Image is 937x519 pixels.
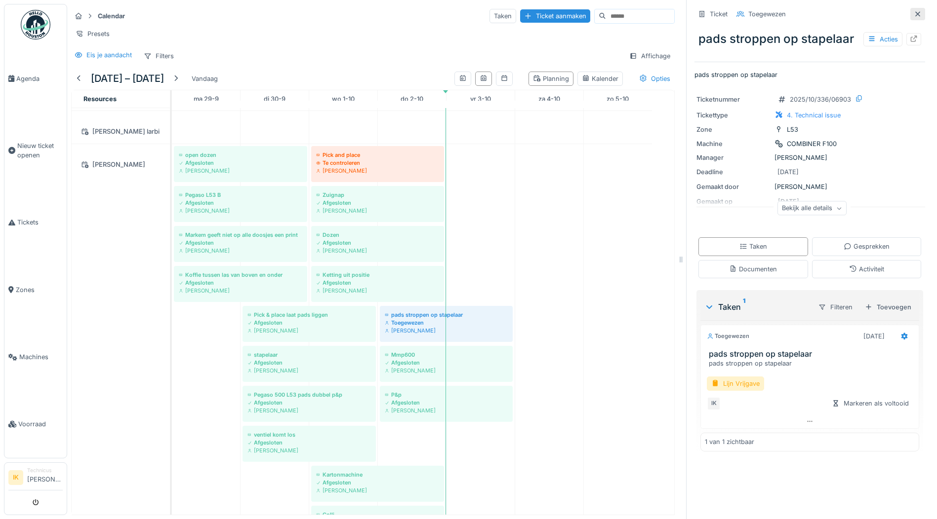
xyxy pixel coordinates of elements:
div: Afgesloten [179,159,302,167]
div: P&p [385,391,508,399]
a: Tickets [4,189,67,256]
a: Machines [4,324,67,391]
div: Toegewezen [748,9,786,19]
div: Afgesloten [316,239,439,247]
div: [PERSON_NAME] [385,327,508,334]
div: [PERSON_NAME] [179,247,302,255]
span: Voorraad [18,419,63,429]
div: [DATE] [863,332,885,341]
a: 4 oktober 2025 [536,92,563,106]
div: [PERSON_NAME] [247,327,371,334]
div: Taken [489,9,516,23]
a: 1 oktober 2025 [329,92,357,106]
a: 29 september 2025 [191,92,221,106]
div: Eis je aandacht [86,50,132,60]
div: [PERSON_NAME] larbi [78,125,164,138]
div: Taken [739,242,767,251]
span: Zones [16,285,63,295]
div: Gesprekken [844,242,890,251]
div: Taken [704,301,810,313]
div: COMBINER F100 [787,139,837,148]
div: Opties [635,72,675,86]
div: [PERSON_NAME] [696,153,923,162]
span: Nieuw ticket openen [17,141,63,160]
div: Filteren [814,300,857,314]
a: Voorraad [4,391,67,458]
div: Afgesloten [316,199,439,207]
div: [PERSON_NAME] [316,207,439,215]
div: Afgesloten [179,239,302,247]
div: Vandaag [188,72,222,85]
div: [PERSON_NAME] [179,287,302,295]
div: Acties [863,32,902,46]
span: Resources [83,95,117,103]
a: 2 oktober 2025 [398,92,426,106]
div: Technicus [27,467,63,474]
div: Kartonmachine [316,471,439,479]
div: [PERSON_NAME] [247,446,371,454]
div: IK [707,397,721,410]
div: Zone [696,125,771,134]
div: Pegaso L53 B [179,191,302,199]
div: Afgesloten [247,439,371,446]
div: Te controleren [316,159,439,167]
li: [PERSON_NAME] [27,467,63,488]
div: Ticket [710,9,728,19]
div: Planning [533,74,569,83]
div: Dozen [316,231,439,239]
div: Markem geeft niet op alle doosjes een print [179,231,302,239]
div: pads stroppen op stapelaar [709,359,915,368]
div: [DATE] [777,167,799,177]
div: [PERSON_NAME] [78,158,164,171]
img: Badge_color-CXgf-gQk.svg [21,10,50,39]
div: Ticketnummer [696,95,771,104]
div: Afgesloten [247,399,371,407]
span: Tickets [17,218,63,227]
div: ventiel komt los [247,431,371,439]
div: pads stroppen op stapelaar [385,311,508,319]
div: Afgesloten [385,399,508,407]
div: Manager [696,153,771,162]
a: 5 oktober 2025 [604,92,631,106]
div: Afgesloten [179,199,302,207]
div: [PERSON_NAME] [385,367,508,374]
div: Afgesloten [316,279,439,287]
h3: pads stroppen op stapelaar [709,349,915,359]
div: Bekijk alle details [777,201,847,216]
div: L53 [787,125,798,134]
div: Lijn Vrijgave [707,376,764,391]
div: pads stroppen op stapelaar [694,26,925,52]
div: [PERSON_NAME] [179,207,302,215]
div: [PERSON_NAME] [316,247,439,255]
div: 2025/10/336/06903 [790,95,851,104]
div: Deadline [696,167,771,177]
div: Activiteit [849,264,884,274]
div: 1 van 1 zichtbaar [705,437,754,446]
a: 3 oktober 2025 [468,92,493,106]
div: stapelaar [247,351,371,359]
a: Zones [4,256,67,323]
div: 4. Technical issue [787,111,841,120]
div: Tickettype [696,111,771,120]
div: Afgesloten [247,319,371,327]
span: Agenda [16,74,63,83]
div: Presets [71,27,114,41]
div: Pegaso 500 L53 pads dubbel p&p [247,391,371,399]
a: IK Technicus[PERSON_NAME] [8,467,63,490]
div: [PERSON_NAME] [316,167,439,175]
div: [PERSON_NAME] [385,407,508,414]
div: Zuignap [316,191,439,199]
div: Affichage [625,49,675,63]
a: Agenda [4,45,67,112]
div: Mmp600 [385,351,508,359]
div: [PERSON_NAME] [696,182,923,191]
div: Filters [139,49,178,63]
div: Toegewezen [707,332,749,340]
strong: Calendar [94,11,129,21]
div: Markeren als voltooid [828,397,913,410]
a: Nieuw ticket openen [4,112,67,189]
div: Pick & place laat pads liggen [247,311,371,319]
div: Afgesloten [316,479,439,486]
div: Koffie tussen las van boven en onder [179,271,302,279]
sup: 1 [743,301,745,313]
